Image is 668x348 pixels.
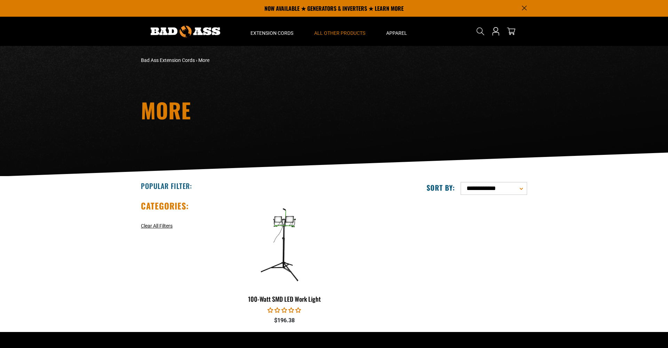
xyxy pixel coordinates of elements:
[141,100,395,120] h1: More
[475,26,486,37] summary: Search
[268,307,301,314] span: 0.00 stars
[250,30,293,36] span: Extension Cords
[141,181,192,190] h2: Popular Filter:
[240,296,329,302] div: 100-Watt SMD LED Work Light
[141,57,195,63] a: Bad Ass Extension Cords
[314,30,365,36] span: All Other Products
[427,183,455,192] label: Sort by:
[141,57,395,64] nav: breadcrumbs
[198,57,209,63] span: More
[376,17,417,46] summary: Apparel
[386,30,407,36] span: Apparel
[141,223,173,229] span: Clear All Filters
[151,26,220,37] img: Bad Ass Extension Cords
[141,200,189,211] h2: Categories:
[240,316,329,325] div: $196.38
[240,200,329,306] a: features 100-Watt SMD LED Work Light
[240,17,304,46] summary: Extension Cords
[241,204,328,284] img: features
[304,17,376,46] summary: All Other Products
[141,222,175,230] a: Clear All Filters
[196,57,197,63] span: ›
